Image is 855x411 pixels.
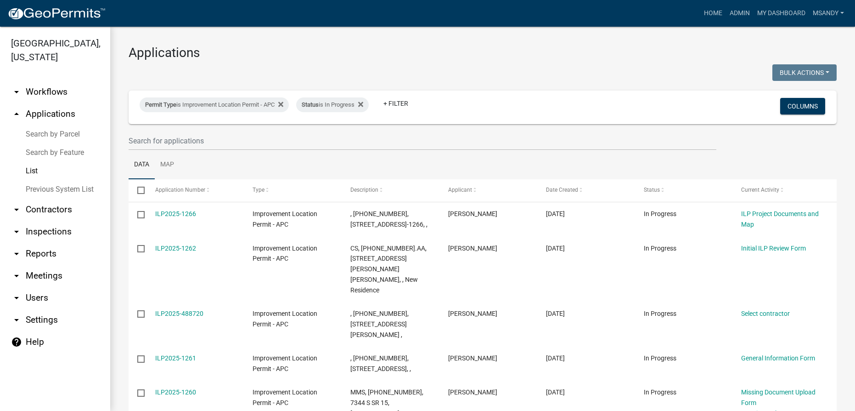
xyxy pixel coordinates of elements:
[350,245,427,294] span: CS, 029-050-001.AA, 3312 E ARMSTRONG RD, BROWN, ILP2025-1262, , New Residence
[741,210,819,228] a: ILP Project Documents and Map
[644,388,676,396] span: In Progress
[342,179,439,201] datatable-header-cell: Description
[129,45,837,61] h3: Applications
[253,354,317,372] span: Improvement Location Permit - APC
[741,187,779,193] span: Current Activity
[546,310,565,317] span: 10/06/2025
[350,310,409,338] span: , 005-110-054, 6402 E MCKENNA RD LOT 99, , , ,
[448,245,497,252] span: SPENCER BROWN
[129,150,155,180] a: Data
[448,388,497,396] span: Mark Glova
[145,101,176,108] span: Permit Type
[155,245,196,252] a: ILP2025-1262
[11,248,22,259] i: arrow_drop_down
[700,5,726,22] a: Home
[155,187,205,193] span: Application Number
[741,388,816,406] a: Missing Document Upload Form
[302,101,319,108] span: Status
[644,187,660,193] span: Status
[809,5,848,22] a: msandy
[350,354,411,372] span: , 007-053-180, 11659 N ELM GROVE DR, , ILP2025-1261, ,
[537,179,635,201] datatable-header-cell: Date Created
[253,245,317,263] span: Improvement Location Permit - APC
[772,64,837,81] button: Bulk Actions
[780,98,825,114] button: Columns
[11,270,22,281] i: arrow_drop_down
[644,245,676,252] span: In Progress
[644,354,676,362] span: In Progress
[732,179,830,201] datatable-header-cell: Current Activity
[253,187,264,193] span: Type
[11,314,22,325] i: arrow_drop_down
[155,150,180,180] a: Map
[376,95,416,112] a: + Filter
[155,354,196,362] a: ILP2025-1261
[644,210,676,217] span: In Progress
[146,179,244,201] datatable-header-cell: Application Number
[546,187,578,193] span: Date Created
[448,354,497,362] span: James Honey
[448,310,497,317] span: Frederick Nowaczyk
[546,245,565,252] span: 10/07/2025
[635,179,732,201] datatable-header-cell: Status
[155,310,203,317] a: ILP2025-488720
[296,97,369,112] div: is In Progress
[140,97,289,112] div: is Improvement Location Permit - APC
[439,179,537,201] datatable-header-cell: Applicant
[448,210,497,217] span: JIM RABER
[546,388,565,396] span: 10/06/2025
[11,337,22,348] i: help
[448,187,472,193] span: Applicant
[155,388,196,396] a: ILP2025-1260
[546,354,565,362] span: 10/06/2025
[350,210,427,228] span: , 007-051-138, 11382 N BISCAYNE LN, Sparrow, ILP2025-1266, ,
[741,245,806,252] a: Initial ILP Review Form
[741,354,815,362] a: General Information Form
[546,210,565,217] span: 10/07/2025
[741,310,790,317] a: Select contractor
[244,179,342,201] datatable-header-cell: Type
[350,187,378,193] span: Description
[155,210,196,217] a: ILP2025-1266
[129,179,146,201] datatable-header-cell: Select
[754,5,809,22] a: My Dashboard
[11,204,22,215] i: arrow_drop_down
[253,310,317,328] span: Improvement Location Permit - APC
[726,5,754,22] a: Admin
[253,210,317,228] span: Improvement Location Permit - APC
[11,108,22,120] i: arrow_drop_up
[644,310,676,317] span: In Progress
[11,226,22,237] i: arrow_drop_down
[129,131,716,150] input: Search for applications
[11,86,22,97] i: arrow_drop_down
[253,388,317,406] span: Improvement Location Permit - APC
[11,292,22,303] i: arrow_drop_down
